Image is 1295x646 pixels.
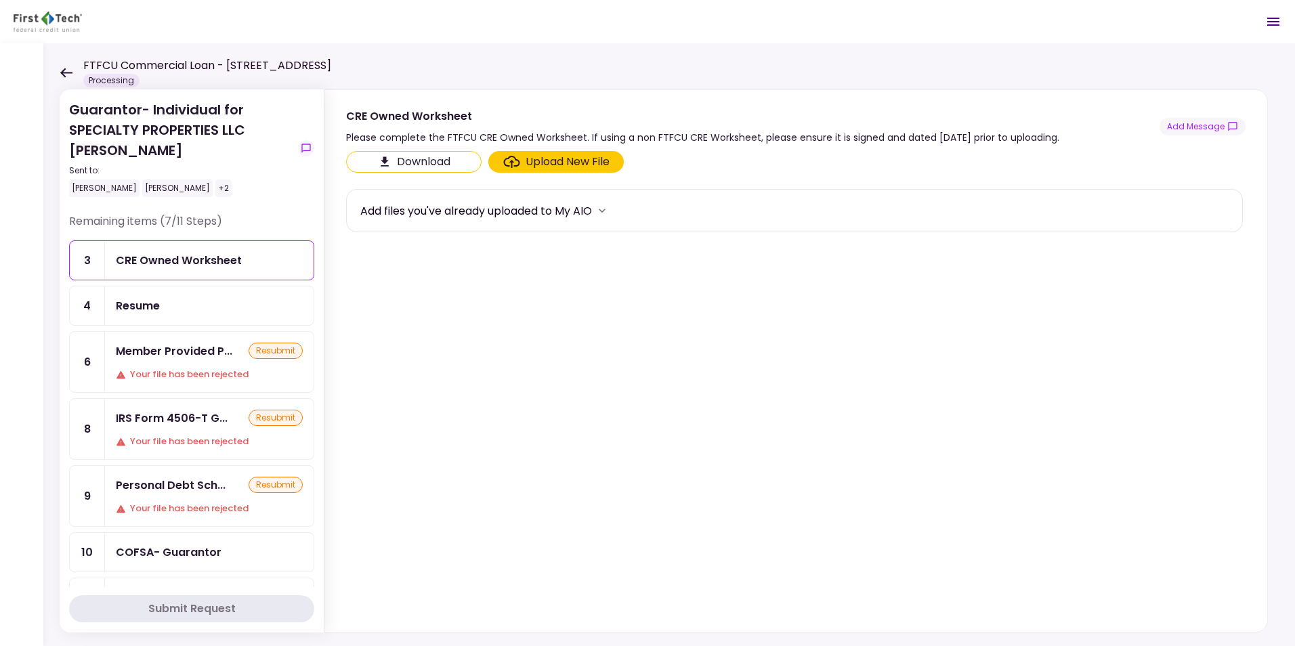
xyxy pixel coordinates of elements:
[70,578,105,617] div: 11
[116,343,232,360] div: Member Provided PFS
[249,410,303,426] div: resubmit
[69,465,314,527] a: 9Personal Debt ScheduleresubmitYour file has been rejected
[83,58,331,74] h1: FTFCU Commercial Loan - [STREET_ADDRESS]
[70,533,105,572] div: 10
[116,435,303,448] div: Your file has been rejected
[324,89,1268,632] div: CRE Owned WorksheetPlease complete the FTFCU CRE Owned Worksheet. If using a non FTFCU CRE Worksh...
[249,477,303,493] div: resubmit
[116,502,303,515] div: Your file has been rejected
[70,332,105,392] div: 6
[346,129,1059,146] div: Please complete the FTFCU CRE Owned Worksheet. If using a non FTFCU CRE Worksheet, please ensure ...
[526,154,610,170] div: Upload New File
[69,213,314,240] div: Remaining items (7/11 Steps)
[69,331,314,393] a: 6Member Provided PFSresubmitYour file has been rejected
[346,108,1059,125] div: CRE Owned Worksheet
[249,343,303,359] div: resubmit
[360,202,592,219] div: Add files you've already uploaded to My AIO
[116,477,226,494] div: Personal Debt Schedule
[70,466,105,526] div: 9
[116,252,242,269] div: CRE Owned Worksheet
[1257,5,1290,38] button: Open menu
[116,368,303,381] div: Your file has been rejected
[70,241,105,280] div: 3
[142,179,213,197] div: [PERSON_NAME]
[69,100,293,197] div: Guarantor- Individual for SPECIALTY PROPERTIES LLC [PERSON_NAME]
[148,601,236,617] div: Submit Request
[1160,118,1246,135] button: show-messages
[298,140,314,156] button: show-messages
[69,578,314,618] a: 11Liquidity Statements - Guarantor
[69,532,314,572] a: 10COFSA- Guarantor
[69,165,293,177] div: Sent to:
[69,595,314,622] button: Submit Request
[70,399,105,459] div: 8
[116,544,221,561] div: COFSA- Guarantor
[215,179,232,197] div: +2
[70,286,105,325] div: 4
[69,398,314,460] a: 8IRS Form 4506-T GuarantorresubmitYour file has been rejected
[346,151,482,173] button: Click here to download the document
[116,410,228,427] div: IRS Form 4506-T Guarantor
[488,151,624,173] span: Click here to upload the required document
[14,12,82,32] img: Partner icon
[69,240,314,280] a: 3CRE Owned Worksheet
[69,179,140,197] div: [PERSON_NAME]
[116,297,160,314] div: Resume
[592,200,612,221] button: more
[69,286,314,326] a: 4Resume
[83,74,140,87] div: Processing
